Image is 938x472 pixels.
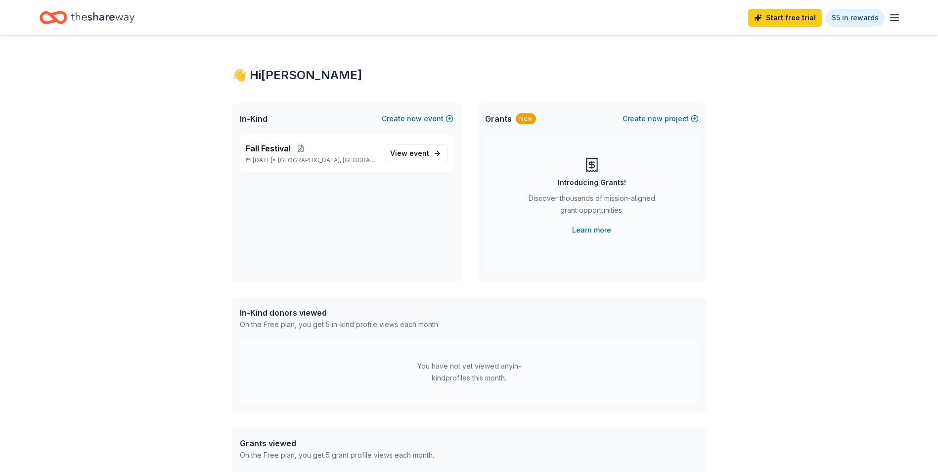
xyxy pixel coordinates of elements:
span: [GEOGRAPHIC_DATA], [GEOGRAPHIC_DATA] [278,156,375,164]
span: Grants [485,113,512,125]
div: You have not yet viewed any in-kind profiles this month. [407,360,531,384]
div: On the Free plan, you get 5 in-kind profile views each month. [240,319,440,330]
a: Start free trial [748,9,822,27]
span: new [407,113,422,125]
div: Grants viewed [240,437,434,449]
span: In-Kind [240,113,268,125]
span: Fall Festival [246,142,291,154]
button: Createnewevent [382,113,453,125]
span: View [390,147,429,159]
span: new [648,113,663,125]
div: Discover thousands of mission-aligned grant opportunities. [525,192,659,220]
div: Introducing Grants! [558,177,626,189]
a: Home [40,6,134,29]
button: Createnewproject [623,113,699,125]
div: On the Free plan, you get 5 grant profile views each month. [240,449,434,461]
div: New [516,113,536,124]
div: In-Kind donors viewed [240,307,440,319]
p: [DATE] • [246,156,376,164]
a: $5 in rewards [826,9,885,27]
div: 👋 Hi [PERSON_NAME] [232,67,707,83]
a: Learn more [572,224,611,236]
span: event [409,149,429,157]
a: View event [384,144,447,162]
